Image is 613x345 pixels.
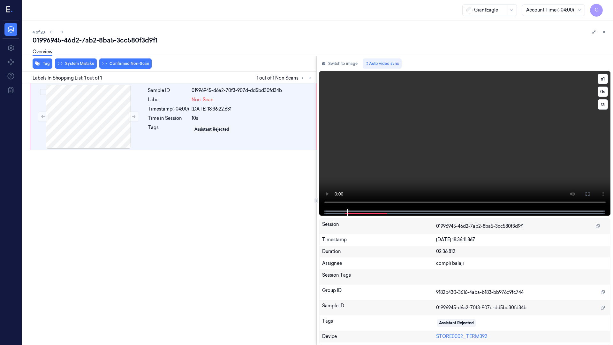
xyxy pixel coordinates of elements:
div: Device [322,333,436,340]
div: STORE0002_TERM392 [436,333,608,340]
div: Tags [322,318,436,328]
div: [DATE] 18:36:22.631 [192,106,312,112]
span: 4 of 20 [33,29,45,35]
button: C [590,4,603,17]
button: Tag [33,58,52,69]
button: Switch to image [319,58,360,69]
div: Sample ID [148,87,189,94]
span: 01996945-46d2-7ab2-8ba5-3cc580f3d9f1 [436,223,524,230]
div: 01996945-46d2-7ab2-8ba5-3cc580f3d9f1 [33,36,608,45]
button: Select row [40,89,46,95]
div: Session Tags [322,272,436,282]
button: Auto video sync [363,58,402,69]
button: Confirmed Non-Scan [99,58,152,69]
div: 10s [192,115,312,122]
span: Labels In Shopping List: 1 out of 1 [33,75,102,81]
div: Label [148,96,189,103]
button: System Mistake [55,58,97,69]
div: Time in Session [148,115,189,122]
div: Session [322,221,436,231]
div: Sample ID [322,303,436,313]
div: Tags [148,124,189,134]
div: [DATE] 18:36:11.867 [436,236,608,243]
button: x1 [598,74,608,84]
div: Group ID [322,287,436,297]
div: Assistant Rejected [194,126,229,132]
span: 9182b430-3616-4aba-b183-bb976c9fc744 [436,289,524,296]
div: Timestamp (-04:00) [148,106,189,112]
span: 1 out of 1 Non Scans [257,74,314,82]
a: Overview [33,49,52,56]
span: 01996945-d6a2-70f3-907d-dd5bd30fd34b [436,304,526,311]
div: 01996945-d6a2-70f3-907d-dd5bd30fd34b [192,87,312,94]
div: compli balaji [436,260,608,267]
div: Assistant Rejected [439,320,474,326]
div: 02:36.812 [436,248,608,255]
span: Non-Scan [192,96,214,103]
div: Assignee [322,260,436,267]
button: 0s [598,87,608,97]
div: Timestamp [322,236,436,243]
div: Duration [322,248,436,255]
